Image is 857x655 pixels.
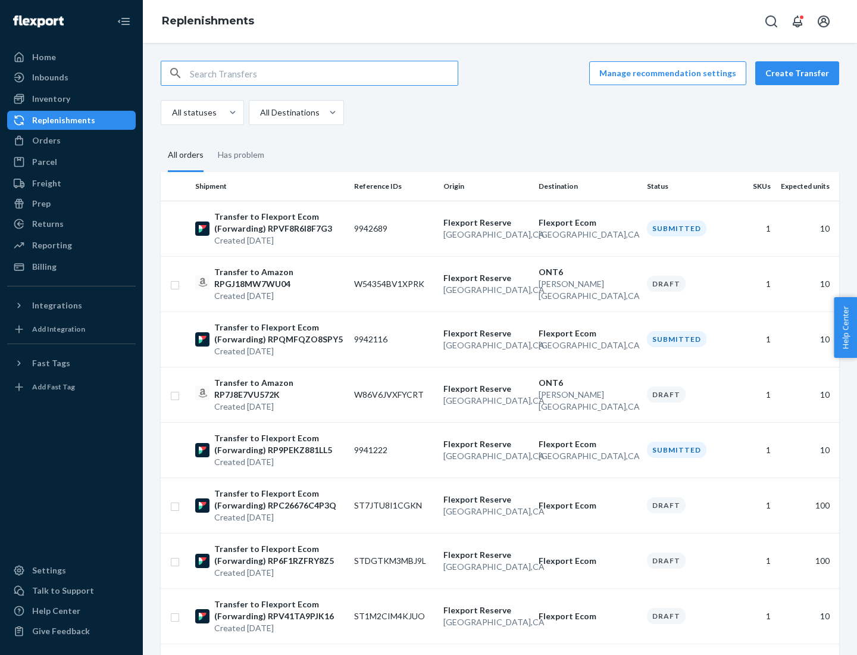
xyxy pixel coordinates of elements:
[443,395,529,407] p: [GEOGRAPHIC_DATA] , CA
[162,14,254,27] a: Replenishments
[7,152,136,171] a: Parcel
[775,533,839,588] td: 100
[7,354,136,373] button: Fast Tags
[775,256,839,311] td: 10
[218,139,264,170] div: Has problem
[349,533,439,588] td: STDGTKM3MBJ9L
[775,478,839,533] td: 100
[7,131,136,150] a: Orders
[443,284,529,296] p: [GEOGRAPHIC_DATA] , CA
[731,588,775,644] td: 1
[7,68,136,87] a: Inbounds
[539,217,637,229] p: Flexport Ecom
[349,201,439,256] td: 9942689
[214,511,345,523] p: Created [DATE]
[190,172,349,201] th: Shipment
[32,300,82,311] div: Integrations
[7,89,136,108] a: Inventory
[775,588,839,644] td: 10
[443,272,529,284] p: Flexport Reserve
[349,478,439,533] td: ST7JTU8I1CGKN
[443,450,529,462] p: [GEOGRAPHIC_DATA] , CA
[32,564,66,576] div: Settings
[647,608,686,624] div: Draft
[172,107,217,118] div: All statuses
[171,107,172,118] input: All statuses
[539,377,637,389] p: ONT6
[443,494,529,506] p: Flexport Reserve
[349,422,439,478] td: 9941222
[731,367,775,422] td: 1
[775,422,839,478] td: 10
[759,10,783,33] button: Open Search Box
[7,378,136,397] a: Add Fast Tag
[214,290,345,302] p: Created [DATE]
[775,367,839,422] td: 10
[349,588,439,644] td: ST1M2CIM4KJUO
[214,401,345,413] p: Created [DATE]
[539,339,637,351] p: [GEOGRAPHIC_DATA] , CA
[32,51,56,63] div: Home
[539,266,637,278] p: ONT6
[7,257,136,276] a: Billing
[647,497,686,513] div: Draft
[32,625,90,637] div: Give Feedback
[349,367,439,422] td: W86V6JVXFYCRT
[443,217,529,229] p: Flexport Reserve
[589,61,746,85] button: Manage recommendation settings
[168,139,204,172] div: All orders
[214,345,345,357] p: Created [DATE]
[214,488,345,511] p: Transfer to Flexport Ecom (Forwarding) RPC26676C4P3Q
[214,322,345,345] p: Transfer to Flexport Ecom (Forwarding) RPQMFQZO8SPY5
[786,10,809,33] button: Open notifications
[7,194,136,213] a: Prep
[349,311,439,367] td: 9942116
[32,177,61,189] div: Freight
[731,311,775,367] td: 1
[731,422,775,478] td: 1
[443,604,529,616] p: Flexport Reserve
[731,533,775,588] td: 1
[349,256,439,311] td: W54354BV1XPRK
[32,93,70,105] div: Inventory
[731,478,775,533] td: 1
[443,229,529,241] p: [GEOGRAPHIC_DATA] , CA
[112,10,136,33] button: Close Navigation
[32,261,57,273] div: Billing
[32,324,85,334] div: Add Integration
[214,456,345,468] p: Created [DATE]
[7,622,136,641] button: Give Feedback
[775,172,839,201] th: Expected units
[731,201,775,256] td: 1
[7,174,136,193] a: Freight
[32,605,80,617] div: Help Center
[539,450,637,462] p: [GEOGRAPHIC_DATA] , CA
[647,220,706,236] div: Submitted
[32,71,68,83] div: Inbounds
[647,553,686,569] div: Draft
[539,278,637,302] p: [PERSON_NAME][GEOGRAPHIC_DATA] , CA
[214,622,345,634] p: Created [DATE]
[642,172,731,201] th: Status
[834,297,857,358] span: Help Center
[539,555,637,567] p: Flexport Ecom
[443,339,529,351] p: [GEOGRAPHIC_DATA] , CA
[539,229,637,241] p: [GEOGRAPHIC_DATA] , CA
[32,114,95,126] div: Replenishments
[647,386,686,403] div: Draft
[7,561,136,580] a: Settings
[755,61,839,85] button: Create Transfer
[32,135,61,146] div: Orders
[260,107,320,118] div: All Destinations
[7,48,136,67] a: Home
[647,442,706,458] div: Submitted
[32,218,64,230] div: Returns
[443,616,529,628] p: [GEOGRAPHIC_DATA] , CA
[32,382,75,392] div: Add Fast Tag
[214,567,345,579] p: Created [DATE]
[539,610,637,622] p: Flexport Ecom
[13,15,64,27] img: Flexport logo
[190,61,458,85] input: Search Transfers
